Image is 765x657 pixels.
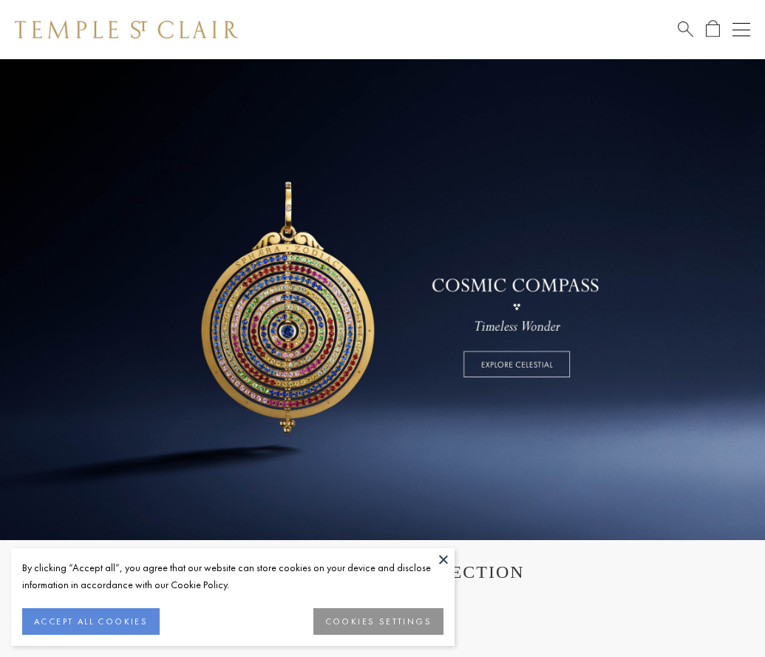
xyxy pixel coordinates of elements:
a: Search [678,20,693,38]
button: ACCEPT ALL COOKIES [22,608,160,635]
button: COOKIES SETTINGS [313,608,443,635]
a: Open Shopping Bag [706,20,720,38]
div: By clicking “Accept all”, you agree that our website can store cookies on your device and disclos... [22,559,443,593]
button: Open navigation [732,21,750,38]
img: Temple St. Clair [15,21,238,38]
